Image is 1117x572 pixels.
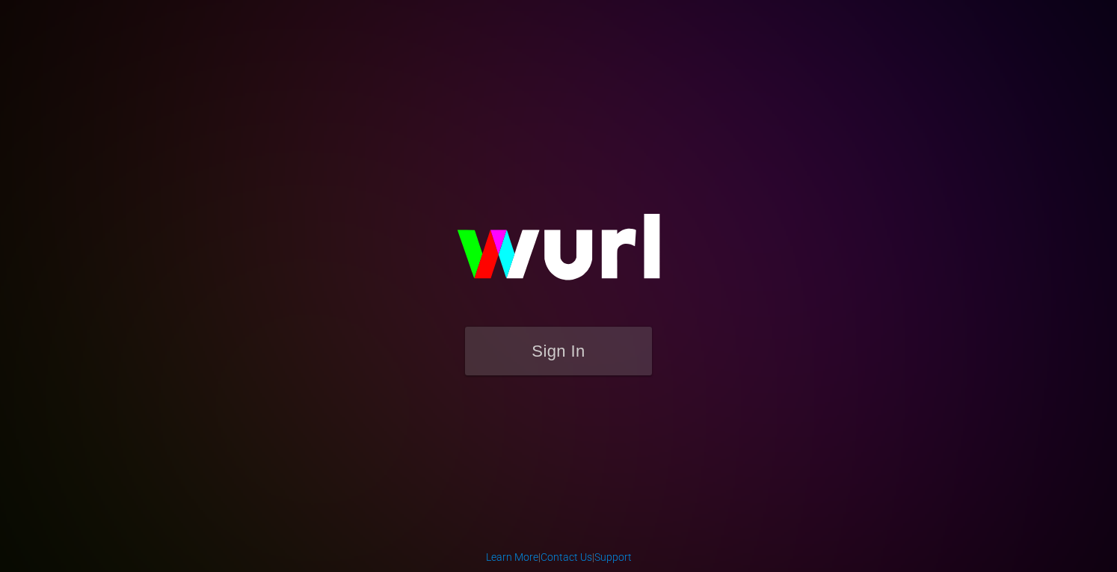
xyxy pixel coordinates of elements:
[486,550,632,565] div: | |
[409,182,708,327] img: wurl-logo-on-black-223613ac3d8ba8fe6dc639794a292ebdb59501304c7dfd60c99c58986ef67473.svg
[465,327,652,375] button: Sign In
[594,551,632,563] a: Support
[486,551,538,563] a: Learn More
[541,551,592,563] a: Contact Us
